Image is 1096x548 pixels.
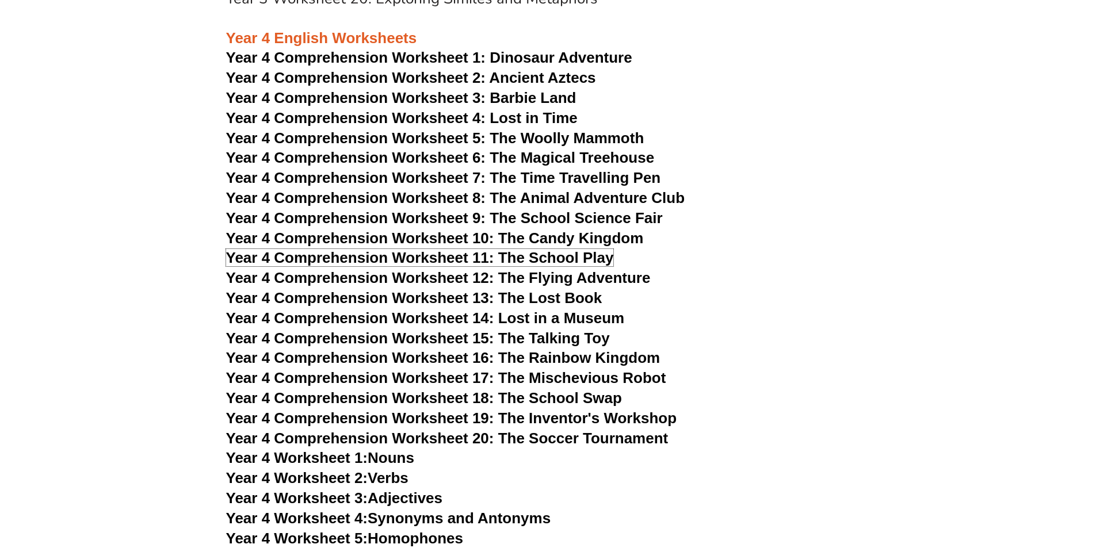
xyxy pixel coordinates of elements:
[226,269,651,286] a: Year 4 Comprehension Worksheet 12: The Flying Adventure
[226,89,576,106] a: Year 4 Comprehension Worksheet 3: Barbie Land
[226,289,602,306] a: Year 4 Comprehension Worksheet 13: The Lost Book
[226,249,614,266] a: Year 4 Comprehension Worksheet 11: The School Play
[226,509,368,527] span: Year 4 Worksheet 4:
[226,229,644,247] a: Year 4 Comprehension Worksheet 10: The Candy Kingdom
[226,189,685,206] a: Year 4 Comprehension Worksheet 8: The Animal Adventure Club
[226,329,610,347] a: Year 4 Comprehension Worksheet 15: The Talking Toy
[226,469,408,486] a: Year 4 Worksheet 2:Verbs
[226,109,578,127] a: Year 4 Comprehension Worksheet 4: Lost in Time
[226,530,368,547] span: Year 4 Worksheet 5:
[226,389,622,407] a: Year 4 Comprehension Worksheet 18: The School Swap
[226,49,632,66] a: Year 4 Comprehension Worksheet 1: Dinosaur Adventure
[226,469,368,486] span: Year 4 Worksheet 2:
[490,49,632,66] span: Dinosaur Adventure
[226,430,669,447] a: Year 4 Comprehension Worksheet 20: The Soccer Tournament
[226,69,596,86] a: Year 4 Comprehension Worksheet 2: Ancient Aztecs
[226,489,368,507] span: Year 4 Worksheet 3:
[226,369,666,386] a: Year 4 Comprehension Worksheet 17: The Mischevious Robot
[226,169,661,186] a: Year 4 Comprehension Worksheet 7: The Time Travelling Pen
[226,349,660,366] a: Year 4 Comprehension Worksheet 16: The Rainbow Kingdom
[226,489,443,507] a: Year 4 Worksheet 3:Adjectives
[226,409,677,427] a: Year 4 Comprehension Worksheet 19: The Inventor's Workshop
[226,449,368,466] span: Year 4 Worksheet 1:
[226,449,414,466] a: Year 4 Worksheet 1:Nouns
[226,530,464,547] a: Year 4 Worksheet 5:Homophones
[226,509,551,527] a: Year 4 Worksheet 4:Synonyms and Antonyms
[226,149,655,166] a: Year 4 Comprehension Worksheet 6: The Magical Treehouse
[226,309,625,327] a: Year 4 Comprehension Worksheet 14: Lost in a Museum
[226,49,486,66] span: Year 4 Comprehension Worksheet 1:
[904,418,1096,548] iframe: Chat Widget
[226,209,663,227] a: Year 4 Comprehension Worksheet 9: The School Science Fair
[226,129,644,147] a: Year 4 Comprehension Worksheet 5: The Woolly Mammoth
[226,9,870,48] h3: Year 4 English Worksheets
